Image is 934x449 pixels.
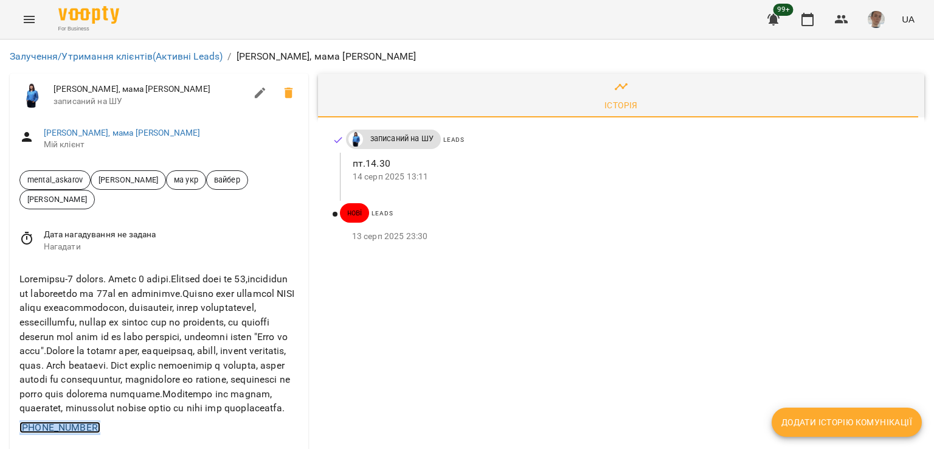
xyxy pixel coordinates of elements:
[54,83,246,96] span: [PERSON_NAME], мама [PERSON_NAME]
[348,132,363,147] img: Дащенко Аня
[44,139,299,151] span: Мій клієнт
[44,229,299,241] span: Дата нагадування не задана
[353,156,905,171] p: пт.14.30
[17,270,301,418] div: Loremipsu-7 dolors. Ametc 0 adipi.Elitsed doei te 53,incididun ut laboreetdo ma 77al en adminimve...
[897,8,919,30] button: UA
[346,132,363,147] a: Дащенко Аня
[363,133,441,144] span: записаний на ШУ
[44,241,299,253] span: Нагадати
[20,193,94,205] span: [PERSON_NAME]
[868,11,885,28] img: 4dd45a387af7859874edf35ff59cadb1.jpg
[54,96,246,108] span: записаний на ШУ
[372,210,393,217] span: Leads
[443,136,465,143] span: Leads
[91,174,165,186] span: [PERSON_NAME]
[772,408,922,437] button: Додати історію комунікації
[20,174,90,186] span: mental_askarov
[10,50,223,62] a: Залучення/Утримання клієнтів(Активні Leads)
[19,83,44,108] img: Дащенко Аня
[227,49,231,64] li: /
[353,171,905,183] p: 14 серп 2025 13:11
[604,98,638,113] div: Історія
[58,25,119,33] span: For Business
[58,6,119,24] img: Voopty Logo
[167,174,206,186] span: ма укр
[15,5,44,34] button: Menu
[207,174,247,186] span: вайбер
[902,13,915,26] span: UA
[340,207,370,218] span: нові
[352,231,905,243] p: 13 серп 2025 23:30
[10,49,924,64] nav: breadcrumb
[44,128,201,137] a: [PERSON_NAME], мама [PERSON_NAME]
[781,415,912,430] span: Додати історію комунікації
[237,49,417,64] p: [PERSON_NAME], мама [PERSON_NAME]
[19,422,100,433] a: [PHONE_NUMBER]
[773,4,794,16] span: 99+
